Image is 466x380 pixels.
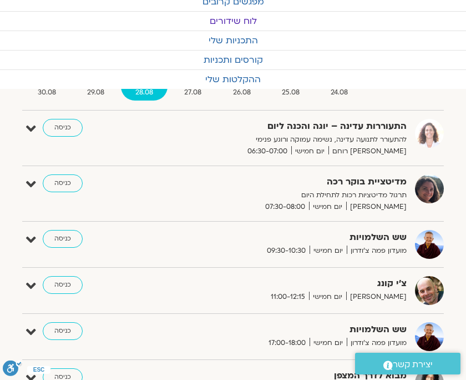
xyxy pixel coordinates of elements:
[174,322,407,337] strong: שש השלמויות
[244,146,291,157] span: 06:30-07:00
[347,245,407,257] span: מועדון פמה צ'ודרון
[43,276,83,294] a: כניסה
[309,201,346,213] span: יום חמישי
[310,337,347,349] span: יום חמישי
[393,357,433,372] span: יצירת קשר
[43,230,83,248] a: כניסה
[43,322,83,340] a: כניסה
[174,276,407,291] strong: צ'י קונג
[219,87,265,98] span: 26.08
[346,291,407,303] span: [PERSON_NAME]
[261,201,309,213] span: 07:30-08:00
[265,337,310,349] span: 17:00-18:00
[291,146,328,157] span: יום חמישי
[267,291,309,303] span: 11:00-12:15
[43,174,83,192] a: כניסה
[170,87,216,98] span: 27.08
[263,245,310,257] span: 09:30-10:30
[355,353,460,374] a: יצירת קשר
[267,87,314,98] span: 25.08
[174,119,407,134] strong: התעוררות עדינה – יוגה והכנה ליום
[346,201,407,213] span: [PERSON_NAME]
[328,146,407,157] span: [PERSON_NAME] רוחם
[73,87,119,98] span: 29.08
[347,337,407,349] span: מועדון פמה צ'ודרון
[43,119,83,137] a: כניסה
[310,245,347,257] span: יום חמישי
[23,87,70,98] span: 30.08
[174,189,407,201] p: תרגול מדיטציות רכות לתחילת היום
[174,134,407,146] p: להתעורר לתנועה עדינה, נשימה עמוקה ורוגע פנימי
[174,230,407,245] strong: שש השלמויות
[121,87,168,98] span: 28.08
[316,87,362,98] span: 24.08
[309,291,346,303] span: יום חמישי
[174,174,407,189] strong: מדיטציית בוקר רכה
